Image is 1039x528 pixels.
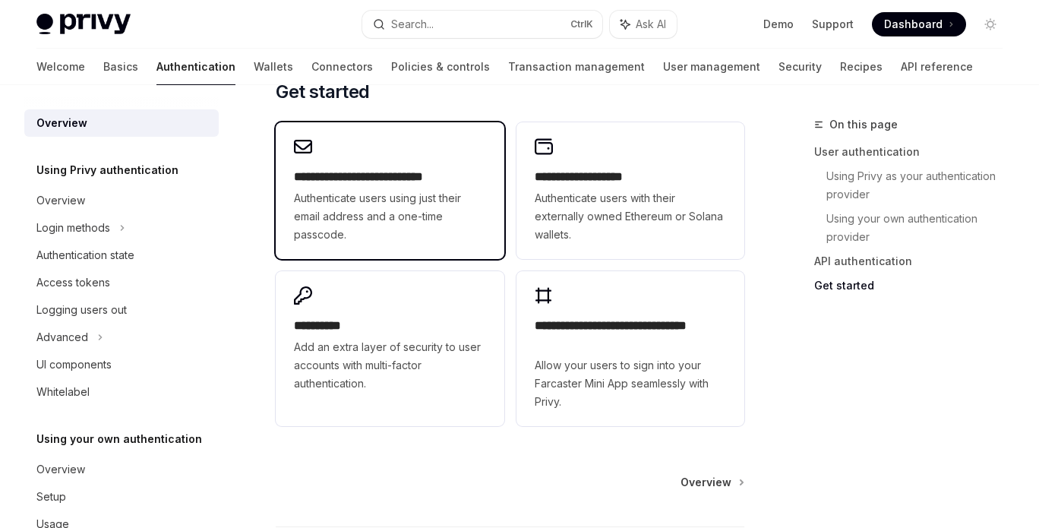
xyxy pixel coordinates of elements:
[36,114,87,132] div: Overview
[570,18,593,30] span: Ctrl K
[763,17,794,32] a: Demo
[663,49,760,85] a: User management
[36,273,110,292] div: Access tokens
[24,109,219,137] a: Overview
[826,164,1015,207] a: Using Privy as your authentication provider
[276,80,369,104] span: Get started
[36,246,134,264] div: Authentication state
[362,11,602,38] button: Search...CtrlK
[812,17,854,32] a: Support
[826,207,1015,249] a: Using your own authentication provider
[36,328,88,346] div: Advanced
[535,189,726,244] span: Authenticate users with their externally owned Ethereum or Solana wallets.
[840,49,883,85] a: Recipes
[24,296,219,324] a: Logging users out
[276,271,504,426] a: **** *****Add an extra layer of security to user accounts with multi-factor authentication.
[681,475,743,490] a: Overview
[36,460,85,479] div: Overview
[36,219,110,237] div: Login methods
[535,356,726,411] span: Allow your users to sign into your Farcaster Mini App seamlessly with Privy.
[36,301,127,319] div: Logging users out
[24,456,219,483] a: Overview
[311,49,373,85] a: Connectors
[36,430,202,448] h5: Using your own authentication
[901,49,973,85] a: API reference
[36,356,112,374] div: UI components
[884,17,943,32] span: Dashboard
[610,11,677,38] button: Ask AI
[508,49,645,85] a: Transaction management
[978,12,1003,36] button: Toggle dark mode
[24,242,219,269] a: Authentication state
[24,351,219,378] a: UI components
[516,122,744,259] a: **** **** **** ****Authenticate users with their externally owned Ethereum or Solana wallets.
[36,14,131,35] img: light logo
[814,140,1015,164] a: User authentication
[391,49,490,85] a: Policies & controls
[254,49,293,85] a: Wallets
[24,187,219,214] a: Overview
[24,483,219,511] a: Setup
[36,488,66,506] div: Setup
[156,49,235,85] a: Authentication
[24,269,219,296] a: Access tokens
[36,191,85,210] div: Overview
[36,161,178,179] h5: Using Privy authentication
[103,49,138,85] a: Basics
[778,49,822,85] a: Security
[872,12,966,36] a: Dashboard
[24,378,219,406] a: Whitelabel
[814,273,1015,298] a: Get started
[681,475,731,490] span: Overview
[36,383,90,401] div: Whitelabel
[36,49,85,85] a: Welcome
[391,15,434,33] div: Search...
[294,338,485,393] span: Add an extra layer of security to user accounts with multi-factor authentication.
[829,115,898,134] span: On this page
[294,189,485,244] span: Authenticate users using just their email address and a one-time passcode.
[636,17,666,32] span: Ask AI
[814,249,1015,273] a: API authentication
